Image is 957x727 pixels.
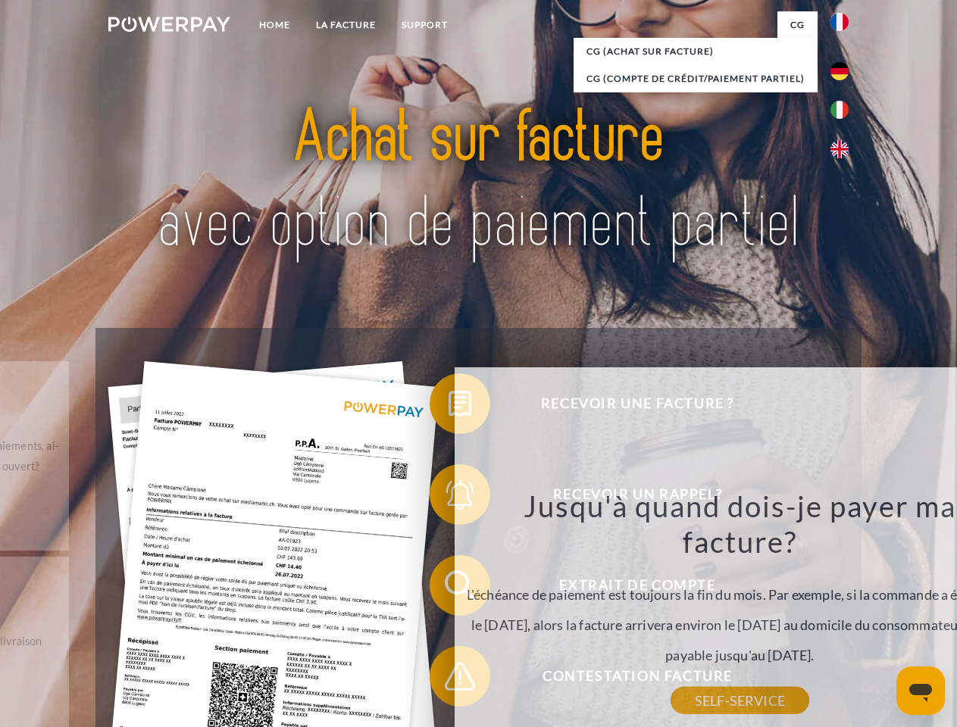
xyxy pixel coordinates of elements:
button: Extrait de compte [430,555,824,616]
a: LA FACTURE [303,11,389,39]
button: Contestation Facture [430,646,824,707]
iframe: Bouton de lancement de la fenêtre de messagerie [896,666,945,715]
img: en [830,140,849,158]
button: Recevoir une facture ? [430,373,824,434]
img: fr [830,13,849,31]
button: Recevoir un rappel? [430,464,824,525]
img: de [830,62,849,80]
img: title-powerpay_fr.svg [145,73,812,290]
img: it [830,101,849,119]
a: CG (Compte de crédit/paiement partiel) [574,65,818,92]
a: SELF-SERVICE [671,687,809,714]
a: CG (achat sur facture) [574,38,818,65]
a: Support [389,11,461,39]
a: Home [246,11,303,39]
a: CG [777,11,818,39]
img: logo-powerpay-white.svg [108,17,230,32]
